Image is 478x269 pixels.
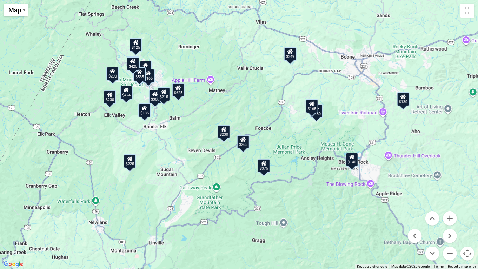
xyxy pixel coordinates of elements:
[460,247,474,261] button: Map camera controls
[443,247,457,261] button: Zoom out
[306,99,318,113] div: $165
[425,211,439,226] button: Move up
[434,264,444,268] a: Terms (opens in new tab)
[284,47,297,61] div: $349
[443,229,457,243] button: Move right
[448,264,476,268] a: Report a map error
[443,211,457,226] button: Zoom in
[346,153,358,167] div: $140
[391,264,430,268] span: Map data ©2025 Google
[310,104,323,118] div: $480
[397,92,410,106] div: $130
[425,247,439,261] button: Move down
[408,229,422,243] button: Move left
[357,264,387,269] button: Keyboard shortcuts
